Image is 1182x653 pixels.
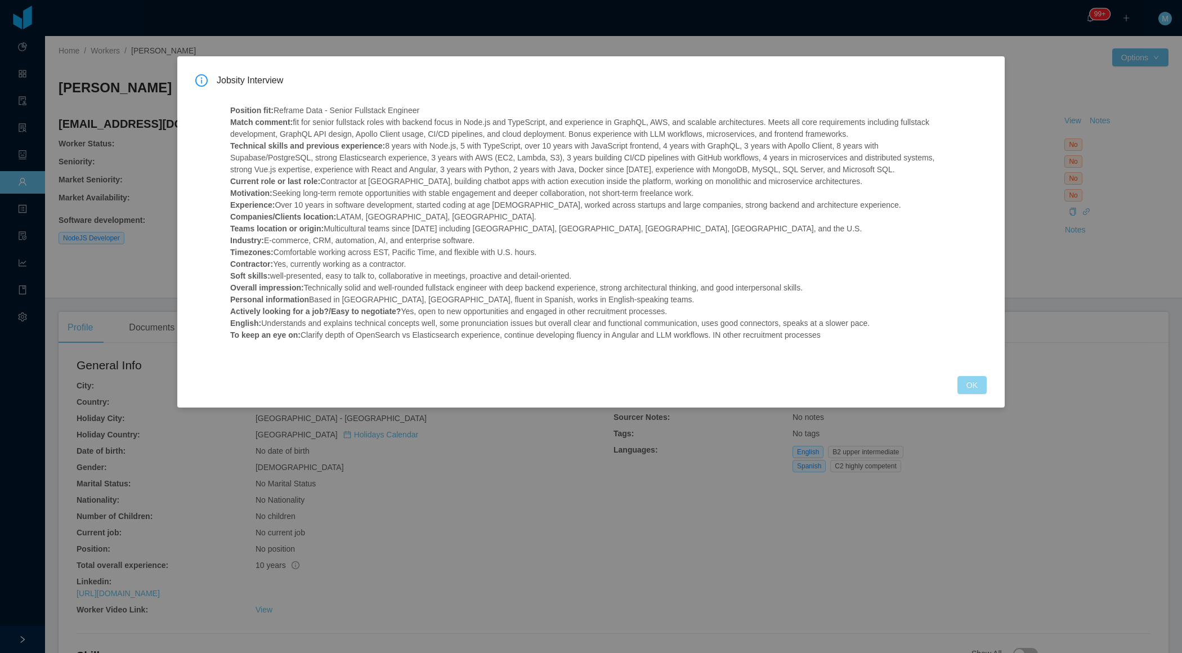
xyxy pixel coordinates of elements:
[230,224,324,233] strong: Teams location or origin:
[230,200,275,209] strong: Experience:
[230,260,273,269] strong: Contractor:
[230,330,301,339] strong: To keep an eye on:
[195,74,208,87] i: icon: info-circle
[230,283,304,292] strong: Overall impression:
[230,105,941,341] p: Reframe Data - Senior Fullstack Engineer fit for senior fullstack roles with backend focus in Nod...
[230,212,336,221] strong: Companies/Clients location:
[230,189,272,198] strong: Motivation:
[957,376,987,394] button: OK
[230,106,274,115] strong: Position fit:
[230,177,320,186] strong: Current role or last role:
[217,74,987,87] span: Jobsity Interview
[230,236,264,245] strong: Industry:
[230,271,270,280] strong: Soft skills:
[230,248,274,257] strong: Timezones:
[230,307,401,316] strong: Actively looking for a job?/Easy to negotiate?
[230,295,309,304] strong: Personal information
[230,141,385,150] strong: Technical skills and previous experience:
[230,118,293,127] strong: Match comment:
[230,319,261,328] strong: English:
